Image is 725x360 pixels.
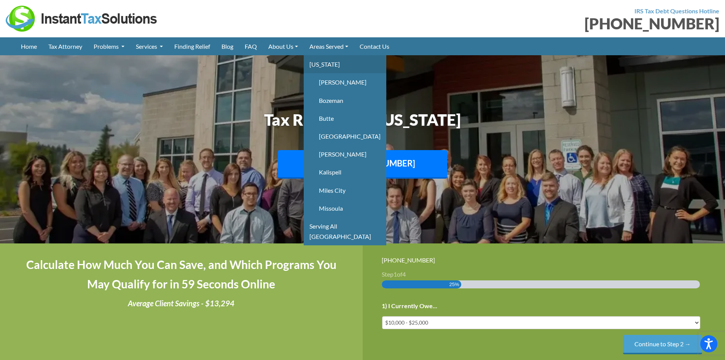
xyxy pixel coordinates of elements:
h3: Step of [382,271,706,277]
a: Call: [PHONE_NUMBER] [278,150,447,179]
a: [PERSON_NAME] [304,73,386,91]
a: About Us [263,37,304,55]
a: Missoula [304,199,386,217]
label: 1) I Currently Owe... [382,302,437,310]
input: Continue to Step 2 → [623,335,702,354]
strong: IRS Tax Debt Questions Hotline [634,7,719,14]
a: [US_STATE] [304,55,386,73]
a: [PERSON_NAME] [304,145,386,163]
a: Miles City [304,181,386,199]
a: Contact Us [354,37,395,55]
div: [PHONE_NUMBER] [382,255,706,265]
span: 4 [402,270,406,278]
a: Serving All [GEOGRAPHIC_DATA] [304,217,386,245]
div: [PHONE_NUMBER] [368,16,720,31]
span: 1 [394,270,397,278]
a: FAQ [239,37,263,55]
a: Areas Served [304,37,354,55]
h4: Calculate How Much You Can Save, and Which Programs You May Qualify for in 59 Seconds Online [19,255,344,294]
a: Instant Tax Solutions Logo [6,14,158,21]
a: Butte [304,109,386,127]
span: 25% [449,280,459,288]
a: Problems [88,37,130,55]
a: Kalispell [304,163,386,181]
h1: Tax Relief Near [US_STATE] [151,109,574,131]
a: Home [15,37,43,55]
i: Average Client Savings - $13,294 [128,299,234,308]
img: Instant Tax Solutions Logo [6,6,158,32]
a: Blog [216,37,239,55]
a: Services [130,37,169,55]
a: Tax Attorney [43,37,88,55]
a: Finding Relief [169,37,216,55]
a: Bozeman [304,91,386,109]
a: [GEOGRAPHIC_DATA] [304,127,386,145]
